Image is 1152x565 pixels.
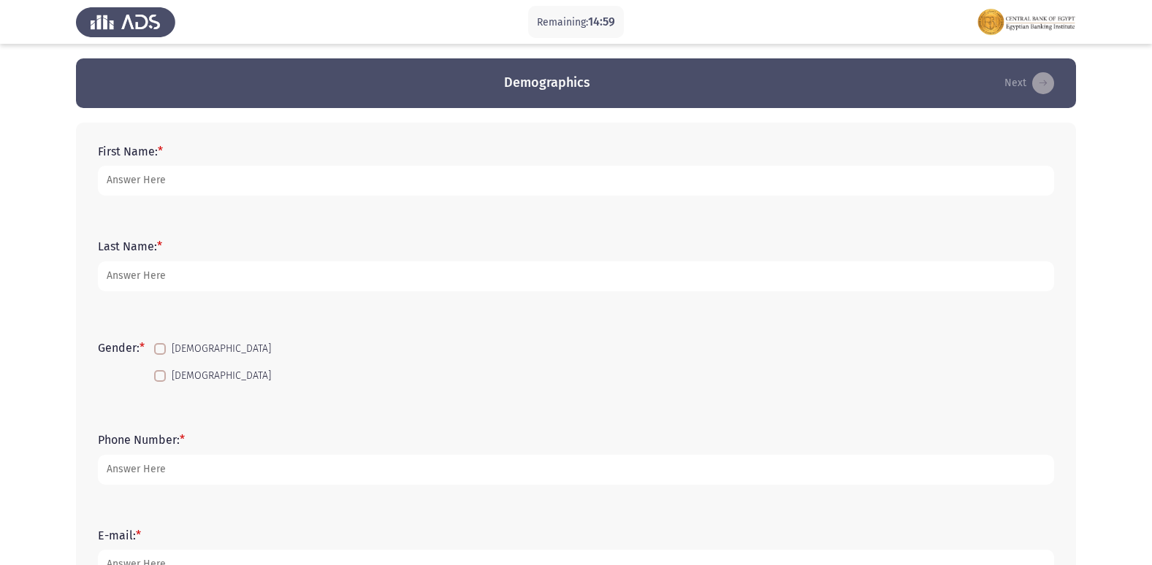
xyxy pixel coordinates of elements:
[504,74,590,92] h3: Demographics
[98,455,1054,485] input: add answer text
[98,261,1054,291] input: add answer text
[98,341,145,355] label: Gender:
[98,145,163,158] label: First Name:
[1000,72,1058,95] button: load next page
[977,1,1076,42] img: Assessment logo of FOCUS Assessment 3 Modules EN
[98,166,1054,196] input: add answer text
[98,433,185,447] label: Phone Number:
[76,1,175,42] img: Assess Talent Management logo
[172,340,271,358] span: [DEMOGRAPHIC_DATA]
[98,529,141,542] label: E-mail:
[172,367,271,385] span: [DEMOGRAPHIC_DATA]
[537,13,615,31] p: Remaining:
[588,15,615,28] span: 14:59
[98,239,162,253] label: Last Name:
